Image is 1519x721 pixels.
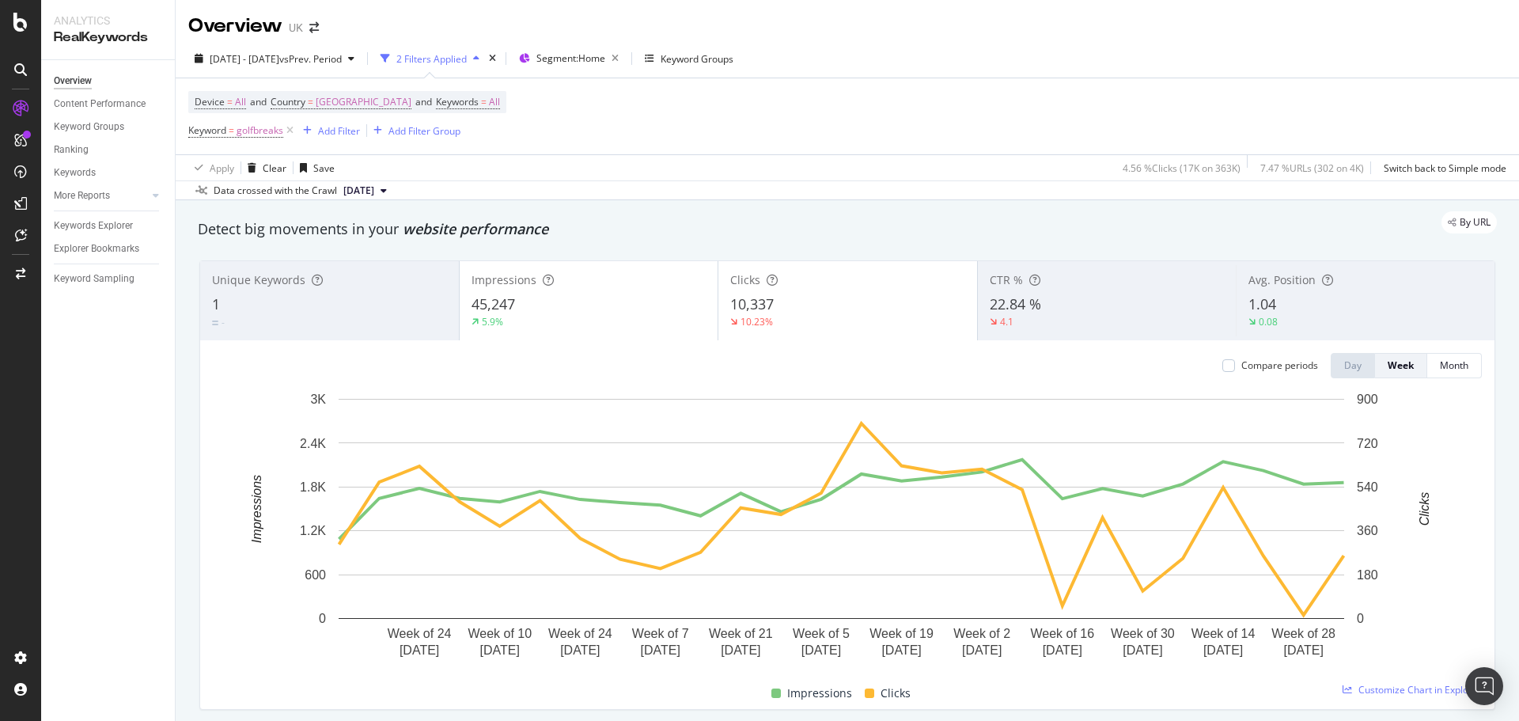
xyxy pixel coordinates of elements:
a: Keyword Groups [54,119,164,135]
div: - [222,316,225,329]
text: [DATE] [1203,643,1243,657]
a: Overview [54,73,164,89]
div: Overview [188,13,282,40]
button: Clear [241,155,286,180]
span: = [308,95,313,108]
span: = [481,95,487,108]
span: Impressions [787,684,852,703]
button: Segment:Home [513,46,625,71]
img: Equal [212,321,218,325]
div: times [486,51,499,66]
span: Clicks [730,272,760,287]
text: Week of 16 [1030,627,1094,640]
text: Week of 2 [953,627,1010,640]
span: 1 [212,294,220,313]
button: Day [1331,353,1375,378]
text: 900 [1357,393,1378,406]
button: Switch back to Simple mode [1377,155,1506,180]
text: [DATE] [801,643,841,657]
div: 4.56 % Clicks ( 17K on 363K ) [1123,161,1241,175]
button: Week [1375,353,1427,378]
div: 0.08 [1259,315,1278,328]
span: CTR % [990,272,1023,287]
text: 2.4K [300,436,326,450]
a: Explorer Bookmarks [54,241,164,257]
span: All [235,91,246,113]
text: [DATE] [400,643,439,657]
div: Day [1344,359,1362,372]
div: Ranking [54,142,89,158]
span: 45,247 [472,294,515,313]
div: Week [1388,359,1414,372]
text: Week of 28 [1271,627,1335,640]
div: 7.47 % URLs ( 302 on 4K ) [1260,161,1364,175]
text: Week of 24 [548,627,612,640]
span: Keywords [436,95,479,108]
text: Clicks [1418,492,1431,526]
text: [DATE] [560,643,600,657]
span: 2025 Aug. 9th [343,184,374,198]
text: 540 [1357,480,1378,494]
text: Week of 14 [1191,627,1256,640]
text: Impressions [250,475,263,543]
text: 1.8K [300,480,326,494]
text: Week of 24 [388,627,452,640]
span: = [227,95,233,108]
div: Overview [54,73,92,89]
span: Avg. Position [1248,272,1316,287]
span: Device [195,95,225,108]
div: Apply [210,161,234,175]
div: 2 Filters Applied [396,52,467,66]
button: Add Filter Group [367,121,460,140]
span: Unique Keywords [212,272,305,287]
div: Data crossed with the Crawl [214,184,337,198]
div: RealKeywords [54,28,162,47]
div: Add Filter Group [388,124,460,138]
div: More Reports [54,188,110,204]
text: Week of 5 [793,627,850,640]
text: [DATE] [480,643,520,657]
text: Week of 7 [632,627,689,640]
text: [DATE] [881,643,921,657]
a: Keywords [54,165,164,181]
span: [GEOGRAPHIC_DATA] [316,91,411,113]
div: 4.1 [1000,315,1013,328]
text: 0 [319,612,326,625]
text: Week of 10 [468,627,532,640]
text: 3K [310,393,326,406]
div: Save [313,161,335,175]
div: A chart. [213,391,1470,666]
div: Keywords Explorer [54,218,133,234]
div: Switch back to Simple mode [1384,161,1506,175]
div: 5.9% [482,315,503,328]
a: Keyword Sampling [54,271,164,287]
button: Apply [188,155,234,180]
div: UK [289,20,303,36]
text: [DATE] [641,643,680,657]
span: golfbreaks [237,120,283,142]
span: By URL [1460,218,1491,227]
text: [DATE] [1284,643,1324,657]
a: Keywords Explorer [54,218,164,234]
div: Open Intercom Messenger [1465,667,1503,705]
div: Keywords [54,165,96,181]
span: [DATE] - [DATE] [210,52,279,66]
span: = [229,123,234,137]
span: 10,337 [730,294,774,313]
text: [DATE] [1123,643,1162,657]
div: Analytics [54,13,162,28]
button: Add Filter [297,121,360,140]
button: Month [1427,353,1482,378]
a: Customize Chart in Explorer [1343,683,1482,696]
div: Content Performance [54,96,146,112]
text: Week of 19 [869,627,934,640]
text: 1.2K [300,524,326,537]
span: Country [271,95,305,108]
span: Keyword [188,123,226,137]
text: 180 [1357,568,1378,582]
text: [DATE] [721,643,760,657]
div: Compare periods [1241,359,1318,372]
div: Add Filter [318,124,360,138]
span: Segment: Home [536,51,605,65]
button: Keyword Groups [638,46,740,71]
